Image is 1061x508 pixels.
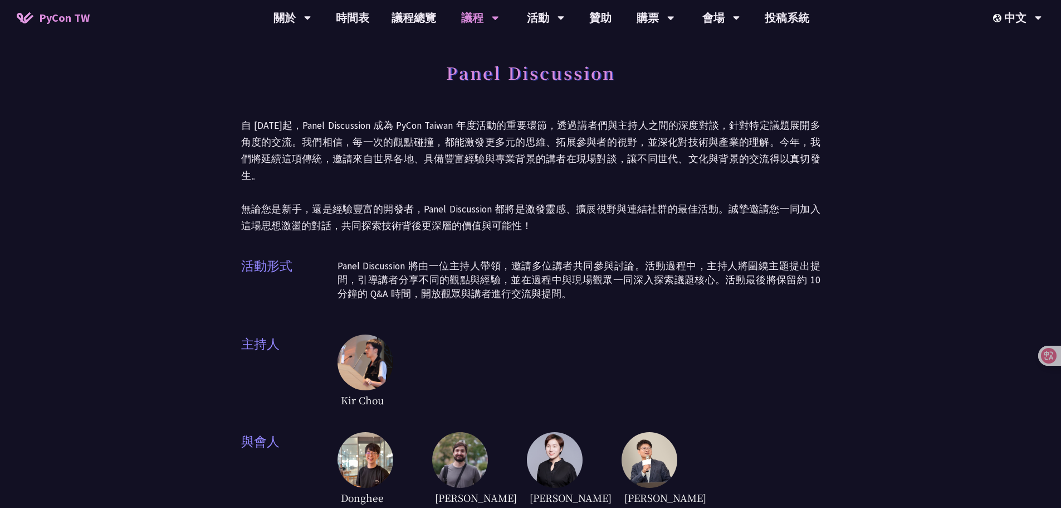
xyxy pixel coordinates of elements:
[527,432,583,488] img: TicaLin.61491bf.png
[338,259,820,301] p: Panel Discussion 將由一位主持人帶領，邀請多位講者共同參與討論。活動過程中，主持人將圍繞主題提出提問，引導講者分享不同的觀點與經驗，並在過程中與現場觀眾一同深入探索議題核心。活動...
[432,432,488,488] img: Sebasti%C3%A1nRam%C3%ADrez.1365658.jpeg
[622,488,672,507] span: [PERSON_NAME]
[241,117,820,234] p: 自 [DATE]起，Panel Discussion 成為 PyCon Taiwan 年度活動的重要環節，透過講者們與主持人之間的深度對談，針對特定議題展開多角度的交流。我們相信，每一次的觀點碰...
[17,12,33,23] img: Home icon of PyCon TW 2025
[622,432,677,488] img: YCChen.e5e7a43.jpg
[39,9,90,26] span: PyCon TW
[446,56,615,89] h1: Panel Discussion
[338,390,388,410] span: Kir Chou
[338,432,393,488] img: DongheeNa.093fe47.jpeg
[6,4,101,32] a: PyCon TW
[527,488,577,507] span: [PERSON_NAME]
[241,257,338,312] span: 活動形式
[241,335,338,410] span: 主持人
[338,335,393,390] img: Kir Chou
[993,14,1004,22] img: Locale Icon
